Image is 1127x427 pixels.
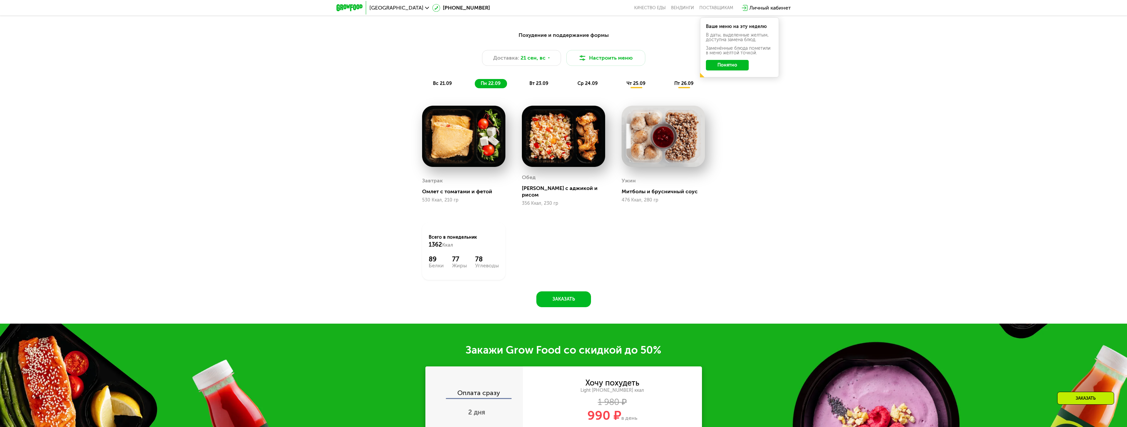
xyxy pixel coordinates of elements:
div: Белки [429,263,444,268]
button: Настроить меню [566,50,645,66]
div: [PERSON_NAME] с аджикой и рисом [522,185,610,198]
div: 78 [475,255,499,263]
span: пн 22.09 [481,81,500,86]
div: поставщикам [699,5,733,11]
button: Заказать [536,291,591,307]
span: [GEOGRAPHIC_DATA] [369,5,423,11]
div: Всего в понедельник [429,234,499,249]
span: вс 21.09 [433,81,452,86]
span: в день [621,415,637,421]
span: Ккал [442,242,453,248]
div: Похудение и поддержание формы [369,31,759,40]
div: Завтрак [422,176,443,186]
span: пт 26.09 [674,81,693,86]
div: Оплата сразу [426,389,523,398]
div: Ваше меню на эту неделю [706,24,773,29]
div: Хочу похудеть [585,379,639,387]
div: Личный кабинет [749,4,791,12]
div: Ужин [622,176,636,186]
div: 89 [429,255,444,263]
span: ср 24.09 [577,81,598,86]
div: 77 [452,255,467,263]
div: Жиры [452,263,467,268]
div: 530 Ккал, 210 гр [422,198,505,203]
div: Омлет с томатами и фетой [422,188,511,195]
span: чт 25.09 [627,81,645,86]
button: Понятно [706,60,749,70]
div: В даты, выделенные желтым, доступна замена блюд. [706,33,773,42]
span: 990 ₽ [587,408,621,423]
span: вт 23.09 [529,81,548,86]
div: 1 980 ₽ [523,399,702,406]
a: [PHONE_NUMBER] [432,4,490,12]
a: Вендинги [671,5,694,11]
div: Заказать [1057,392,1114,405]
span: 21 сен, вс [521,54,546,62]
div: 476 Ккал, 280 гр [622,198,705,203]
div: 356 Ккал, 230 гр [522,201,605,206]
a: Качество еды [634,5,666,11]
div: Обед [522,173,536,182]
div: Углеводы [475,263,499,268]
span: 2 дня [468,408,485,416]
div: Заменённые блюда пометили в меню жёлтой точкой. [706,46,773,55]
div: Митболы и брусничный соус [622,188,710,195]
span: 1362 [429,241,442,248]
span: Доставка: [493,54,519,62]
div: Light [PHONE_NUMBER] ккал [523,387,702,393]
